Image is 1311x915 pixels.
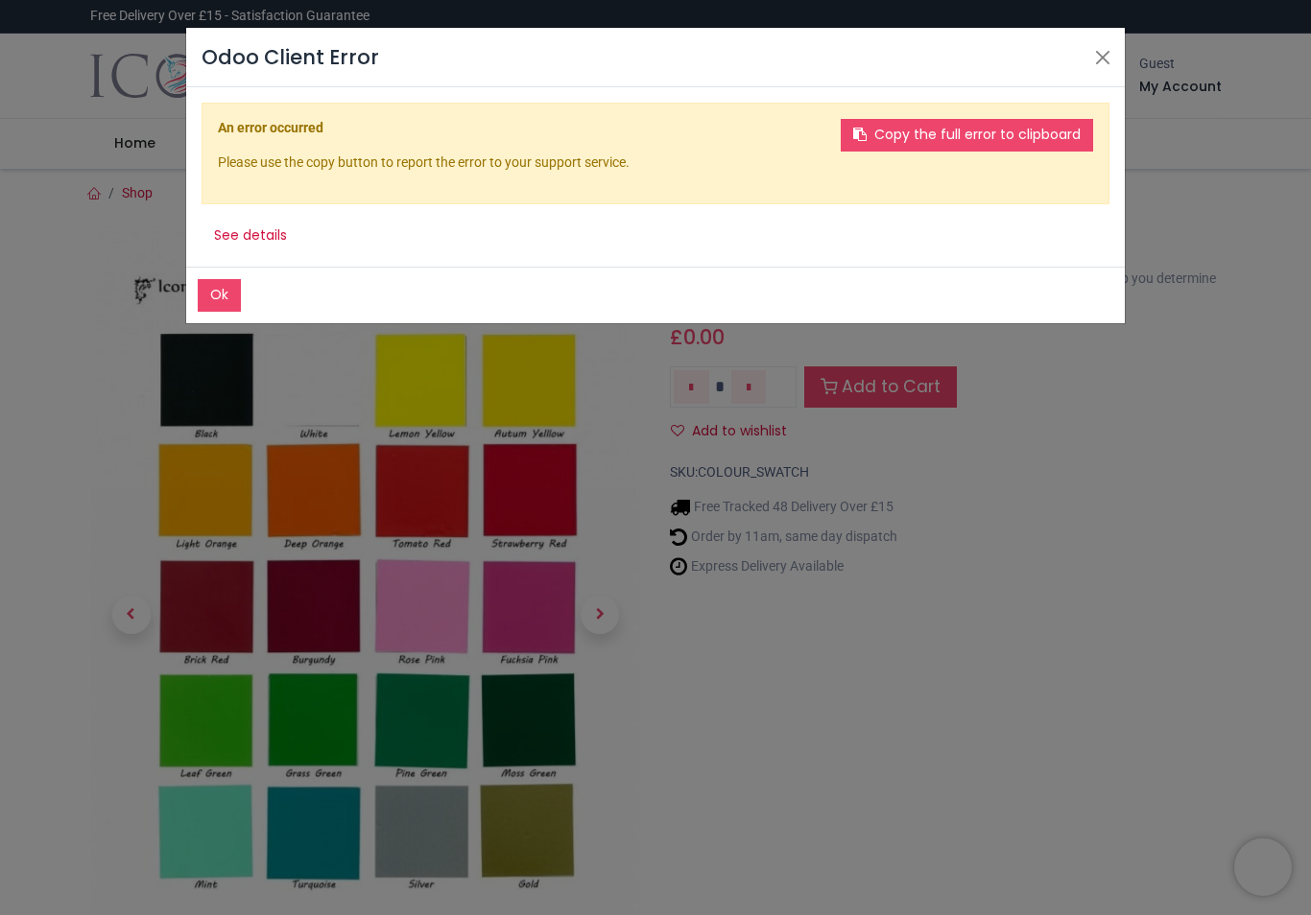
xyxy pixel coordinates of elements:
button: See details [202,220,299,252]
button: Ok [198,279,241,312]
button: Copy the full error to clipboard [841,119,1093,152]
iframe: Brevo live chat [1234,838,1292,896]
b: An error occurred [218,120,323,135]
button: Close [1088,43,1117,72]
h4: Odoo Client Error [202,43,379,71]
p: Please use the copy button to report the error to your support service. [218,153,1093,173]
